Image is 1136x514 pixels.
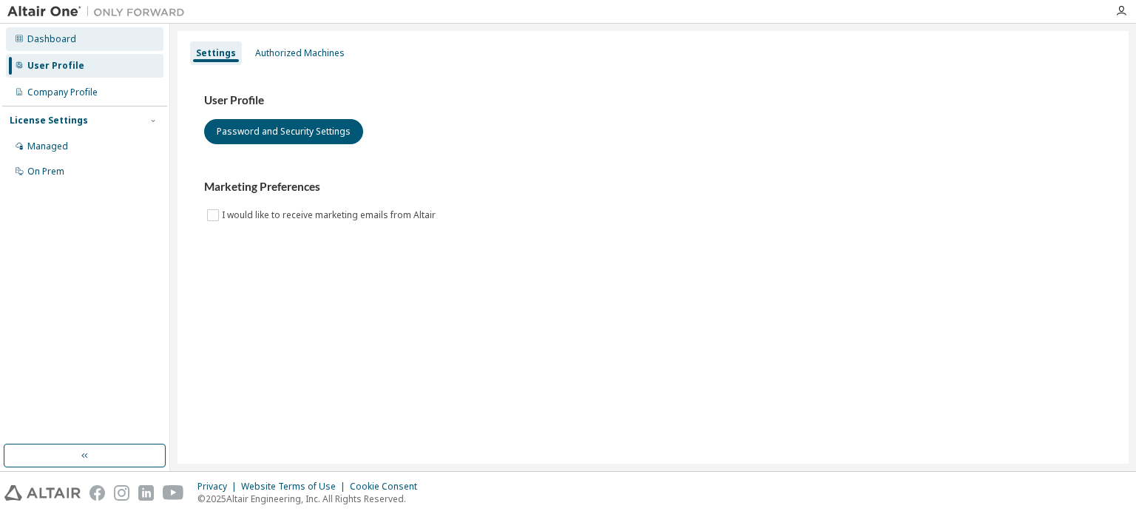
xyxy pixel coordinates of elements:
[255,47,345,59] div: Authorized Machines
[27,60,84,72] div: User Profile
[197,481,241,493] div: Privacy
[197,493,426,505] p: © 2025 Altair Engineering, Inc. All Rights Reserved.
[222,206,439,224] label: I would like to receive marketing emails from Altair
[241,481,350,493] div: Website Terms of Use
[204,180,1102,195] h3: Marketing Preferences
[27,87,98,98] div: Company Profile
[163,485,184,501] img: youtube.svg
[350,481,426,493] div: Cookie Consent
[27,166,64,177] div: On Prem
[196,47,236,59] div: Settings
[204,119,363,144] button: Password and Security Settings
[138,485,154,501] img: linkedin.svg
[4,485,81,501] img: altair_logo.svg
[89,485,105,501] img: facebook.svg
[27,141,68,152] div: Managed
[10,115,88,126] div: License Settings
[204,93,1102,108] h3: User Profile
[27,33,76,45] div: Dashboard
[7,4,192,19] img: Altair One
[114,485,129,501] img: instagram.svg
